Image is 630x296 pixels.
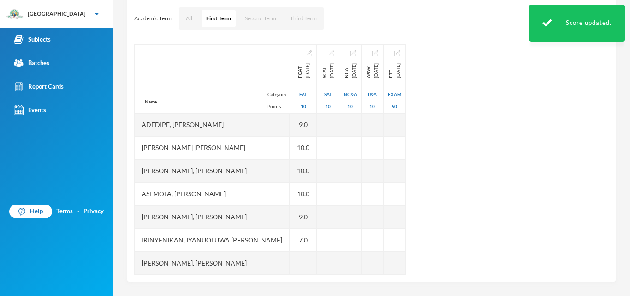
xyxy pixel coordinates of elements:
[240,10,281,27] button: Second Term
[135,159,290,182] div: [PERSON_NAME], [PERSON_NAME]
[317,89,339,101] div: Second Assessment Test
[296,63,303,78] span: FCAT
[384,89,405,101] div: Examination
[365,63,372,78] span: ARW
[321,63,328,78] span: SCAT
[135,113,290,136] div: Adedipe, [PERSON_NAME]
[135,252,290,275] div: [PERSON_NAME], [PERSON_NAME]
[290,182,317,205] div: 10.0
[135,182,290,205] div: Asemota, [PERSON_NAME]
[285,10,321,27] button: Third Term
[135,229,290,252] div: Irinyenikan, Iyanuoluwa [PERSON_NAME]
[181,10,197,27] button: All
[290,205,317,229] div: 9.0
[135,91,166,113] div: Name
[328,50,334,56] img: edit
[9,205,52,218] a: Help
[290,159,317,182] div: 10.0
[365,63,380,78] div: Assignment and Research work
[28,10,86,18] div: [GEOGRAPHIC_DATA]
[77,207,79,216] div: ·
[5,5,24,24] img: logo
[350,50,356,56] img: edit
[384,101,405,113] div: 60
[135,136,290,159] div: [PERSON_NAME] [PERSON_NAME]
[290,101,316,113] div: 10
[387,63,394,78] span: FTE
[362,101,383,113] div: 10
[372,49,378,57] button: Edit Assessment
[343,63,357,78] div: Note check and Attendance
[56,207,73,216] a: Terms
[14,82,64,91] div: Report Cards
[529,5,625,42] div: Score updated.
[321,63,335,78] div: Second Continuous Assessment Test
[134,15,172,22] p: Academic Term
[290,89,316,101] div: First Assessment Test
[317,101,339,113] div: 10
[14,58,49,68] div: Batches
[264,101,290,113] div: Points
[343,63,350,78] span: NCA
[296,63,311,78] div: First Continuous Assessment Test
[290,136,317,159] div: 10.0
[328,49,334,57] button: Edit Assessment
[350,49,356,57] button: Edit Assessment
[372,50,378,56] img: edit
[202,10,236,27] button: First Term
[394,49,400,57] button: Edit Assessment
[14,105,46,115] div: Events
[135,205,290,229] div: [PERSON_NAME], [PERSON_NAME]
[290,229,317,252] div: 7.0
[387,63,402,78] div: First Term Examination
[339,101,361,113] div: 10
[339,89,361,101] div: Notecheck And Attendance
[264,89,290,101] div: Category
[362,89,383,101] div: Project And Assignment
[290,113,317,136] div: 9.0
[306,50,312,56] img: edit
[306,49,312,57] button: Edit Assessment
[394,50,400,56] img: edit
[83,207,104,216] a: Privacy
[14,35,51,44] div: Subjects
